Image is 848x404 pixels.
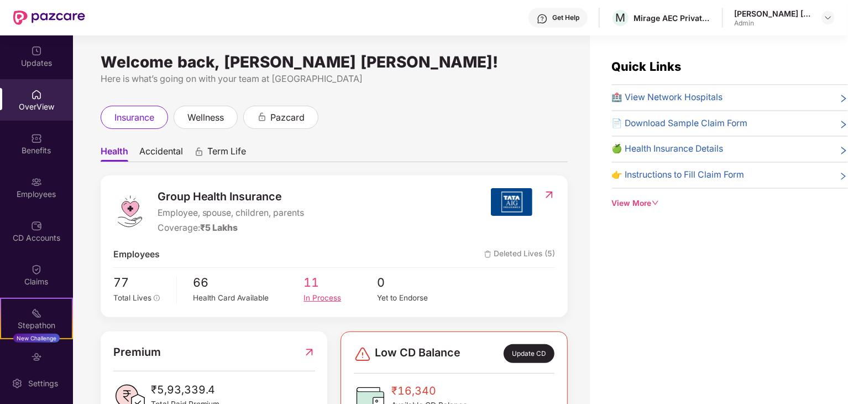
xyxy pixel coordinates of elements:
span: 0 [378,273,451,292]
span: right [839,170,848,182]
img: svg+xml;base64,PHN2ZyBpZD0iSGVscC0zMngzMiIgeG1sbnM9Imh0dHA6Ly93d3cudzMub3JnLzIwMDAvc3ZnIiB3aWR0aD... [537,13,548,24]
img: logo [113,195,146,228]
img: RedirectIcon [303,344,315,361]
span: right [839,93,848,105]
img: svg+xml;base64,PHN2ZyBpZD0iRHJvcGRvd24tMzJ4MzIiIHhtbG5zPSJodHRwOi8vd3d3LnczLm9yZy8yMDAwL3N2ZyIgd2... [824,13,833,22]
span: Low CD Balance [375,344,460,363]
span: info-circle [154,295,160,302]
div: Yet to Endorse [378,292,451,304]
img: svg+xml;base64,PHN2ZyBpZD0iRGFuZ2VyLTMyeDMyIiB4bWxucz0iaHR0cDovL3d3dy53My5vcmcvMjAwMC9zdmciIHdpZH... [354,345,371,363]
span: Premium [113,344,161,361]
span: Employee, spouse, children, parents [158,206,305,220]
div: animation [194,147,204,157]
img: svg+xml;base64,PHN2ZyBpZD0iQ0RfQWNjb3VudHMiIGRhdGEtbmFtZT0iQ0QgQWNjb3VudHMiIHhtbG5zPSJodHRwOi8vd3... [31,220,42,231]
div: New Challenge [13,334,60,343]
img: svg+xml;base64,PHN2ZyBpZD0iRW5kb3JzZW1lbnRzIiB4bWxucz0iaHR0cDovL3d3dy53My5vcmcvMjAwMC9zdmciIHdpZH... [31,351,42,362]
img: svg+xml;base64,PHN2ZyBpZD0iQ2xhaW0iIHhtbG5zPSJodHRwOi8vd3d3LnczLm9yZy8yMDAwL3N2ZyIgd2lkdGg9IjIwIi... [31,264,42,275]
img: svg+xml;base64,PHN2ZyBpZD0iQmVuZWZpdHMiIHhtbG5zPSJodHRwOi8vd3d3LnczLm9yZy8yMDAwL3N2ZyIgd2lkdGg9Ij... [31,133,42,144]
img: New Pazcare Logo [13,11,85,25]
div: Settings [25,378,61,389]
img: deleteIcon [484,251,491,258]
img: insurerIcon [491,188,532,216]
span: ₹5 Lakhs [200,222,238,233]
span: Term Life [207,146,246,162]
div: Admin [734,19,812,28]
span: Group Health Insurance [158,188,305,205]
span: 11 [303,273,377,292]
div: Here is what’s going on with your team at [GEOGRAPHIC_DATA] [101,72,568,86]
span: insurance [114,111,154,125]
div: [PERSON_NAME] [PERSON_NAME] [734,8,812,19]
span: 👉 Instructions to Fill Claim Form [612,168,745,182]
img: svg+xml;base64,PHN2ZyBpZD0iRW1wbG95ZWVzIiB4bWxucz0iaHR0cDovL3d3dy53My5vcmcvMjAwMC9zdmciIHdpZHRoPS... [31,177,42,188]
span: Accidental [139,146,183,162]
span: 🏥 View Network Hospitals [612,91,723,105]
span: Health [101,146,128,162]
div: Update CD [504,344,554,363]
span: pazcard [270,111,305,125]
div: animation [257,112,267,122]
div: Welcome back, [PERSON_NAME] [PERSON_NAME]! [101,58,568,66]
div: In Process [303,292,377,304]
span: Employees [113,248,160,262]
div: View More [612,198,848,210]
span: Deleted Lives (5) [484,248,555,262]
img: svg+xml;base64,PHN2ZyBpZD0iU2V0dGluZy0yMHgyMCIgeG1sbnM9Imh0dHA6Ly93d3cudzMub3JnLzIwMDAvc3ZnIiB3aW... [12,378,23,389]
div: Coverage: [158,221,305,235]
span: wellness [187,111,224,125]
span: 66 [193,273,304,292]
span: right [839,119,848,131]
span: 77 [113,273,169,292]
div: Get Help [552,13,579,22]
span: 📄 Download Sample Claim Form [612,117,748,131]
span: M [616,11,626,24]
img: svg+xml;base64,PHN2ZyB4bWxucz0iaHR0cDovL3d3dy53My5vcmcvMjAwMC9zdmciIHdpZHRoPSIyMSIgaGVpZ2h0PSIyMC... [31,308,42,319]
div: Mirage AEC Private Limited [634,13,711,23]
img: svg+xml;base64,PHN2ZyBpZD0iVXBkYXRlZCIgeG1sbnM9Imh0dHA6Ly93d3cudzMub3JnLzIwMDAvc3ZnIiB3aWR0aD0iMj... [31,45,42,56]
span: 🍏 Health Insurance Details [612,142,724,156]
span: Total Lives [113,293,151,302]
span: right [839,144,848,156]
div: Stepathon [1,320,72,331]
span: ₹16,340 [391,382,467,400]
span: down [652,199,659,207]
div: Health Card Available [193,292,304,304]
img: RedirectIcon [543,189,555,200]
span: Quick Links [612,59,682,74]
span: ₹5,93,339.4 [151,381,220,398]
img: svg+xml;base64,PHN2ZyBpZD0iSG9tZSIgeG1sbnM9Imh0dHA6Ly93d3cudzMub3JnLzIwMDAvc3ZnIiB3aWR0aD0iMjAiIG... [31,89,42,100]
